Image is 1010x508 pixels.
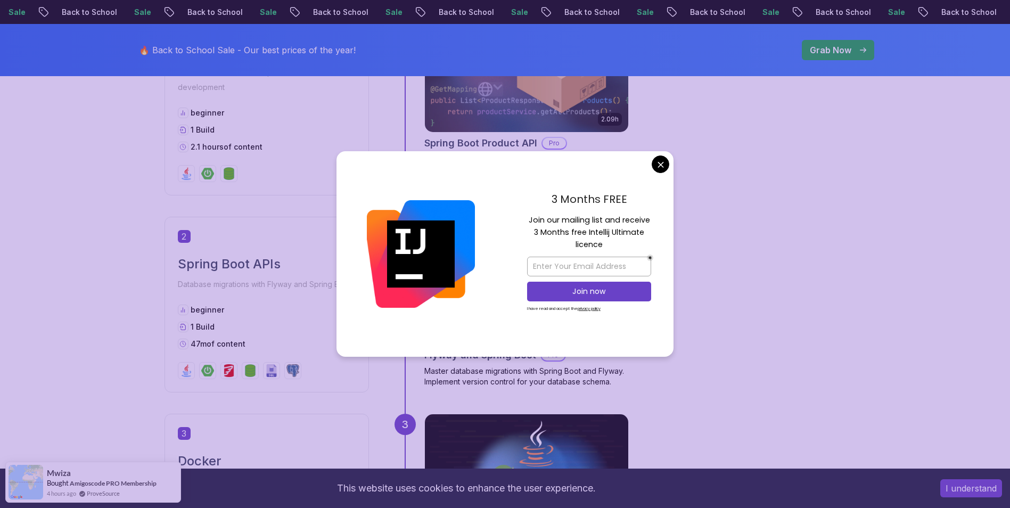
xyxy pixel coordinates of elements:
p: Grab Now [810,44,851,56]
span: 2 [178,230,191,243]
p: 2.1 hours of content [191,142,262,152]
p: Sale [124,7,158,18]
span: Mwiza [47,469,71,478]
p: Sale [627,7,661,18]
p: Sale [752,7,786,18]
h2: Spring Boot Product API [424,136,537,151]
span: Bought [47,479,69,487]
a: ProveSource [87,489,120,498]
img: flyway logo [223,364,235,377]
span: 3 [178,427,191,440]
p: Back to School [806,7,878,18]
p: Back to School [303,7,375,18]
img: java logo [180,364,193,377]
span: 4 hours ago [47,489,76,498]
a: Spring Boot Product API card2.09hSpring Boot Product APIProBuild a fully functional Product API f... [424,5,629,175]
div: 3 [395,414,416,435]
p: 🔥 Back to School Sale - Our best prices of the year! [139,44,356,56]
span: 1 Build [191,125,215,134]
div: This website uses cookies to enhance the user experience. [8,477,924,500]
h2: Docker [178,453,356,470]
img: java logo [180,167,193,180]
a: Amigoscode PRO Membership [70,479,157,487]
img: spring-boot logo [201,364,214,377]
p: 2.09h [601,115,619,124]
p: Back to School [177,7,250,18]
p: Back to School [680,7,752,18]
img: spring-data-jpa logo [223,167,235,180]
img: sql logo [265,364,278,377]
p: Back to School [52,7,124,18]
img: postgres logo [286,364,299,377]
p: Master database migrations with Spring Boot and Flyway. Implement version control for your databa... [424,366,629,387]
p: Sale [375,7,409,18]
p: beginner [191,305,224,315]
img: provesource social proof notification image [9,465,43,499]
p: beginner [191,108,224,118]
p: Essential tools and concepts for modern development [178,65,356,95]
h2: Spring Boot APIs [178,256,356,273]
p: Sale [501,7,535,18]
p: Back to School [554,7,627,18]
p: Pro [543,138,566,149]
p: Database migrations with Flyway and Spring Boot [178,277,356,292]
img: spring-boot logo [201,167,214,180]
p: Back to School [931,7,1004,18]
p: Sale [878,7,912,18]
p: Back to School [429,7,501,18]
button: Accept cookies [940,479,1002,497]
p: Sale [250,7,284,18]
img: spring-data-jpa logo [244,364,257,377]
span: 1 Build [191,322,215,331]
p: 47m of content [191,339,245,349]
